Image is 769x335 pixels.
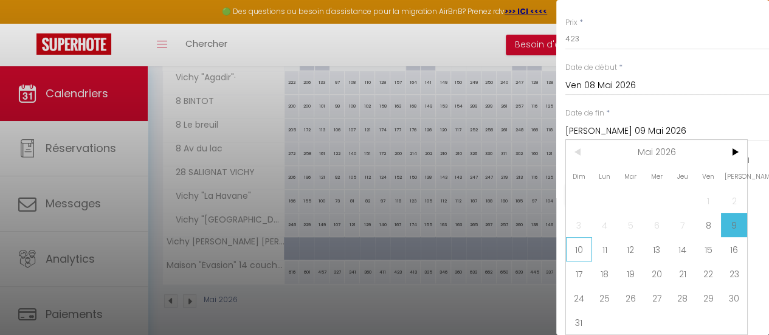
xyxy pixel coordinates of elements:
[566,213,592,237] span: 3
[618,164,644,188] span: Mar
[565,108,604,119] label: Date de fin
[721,213,747,237] span: 9
[644,286,670,310] span: 27
[644,261,670,286] span: 20
[721,140,747,164] span: >
[695,213,722,237] span: 8
[669,286,695,310] span: 28
[592,164,618,188] span: Lun
[566,237,592,261] span: 10
[565,17,578,29] label: Prix
[565,62,617,74] label: Date de début
[592,213,618,237] span: 4
[695,188,722,213] span: 1
[592,261,618,286] span: 18
[721,188,747,213] span: 2
[695,237,722,261] span: 15
[566,286,592,310] span: 24
[644,213,670,237] span: 6
[721,286,747,310] span: 30
[695,261,722,286] span: 22
[566,140,592,164] span: <
[721,237,747,261] span: 16
[644,164,670,188] span: Mer
[669,213,695,237] span: 7
[669,164,695,188] span: Jeu
[721,261,747,286] span: 23
[695,164,722,188] span: Ven
[618,213,644,237] span: 5
[618,237,644,261] span: 12
[566,310,592,334] span: 31
[592,286,618,310] span: 25
[618,261,644,286] span: 19
[669,237,695,261] span: 14
[566,261,592,286] span: 17
[644,237,670,261] span: 13
[566,164,592,188] span: Dim
[592,237,618,261] span: 11
[721,164,747,188] span: [PERSON_NAME]
[592,140,722,164] span: Mai 2026
[669,261,695,286] span: 21
[695,286,722,310] span: 29
[618,286,644,310] span: 26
